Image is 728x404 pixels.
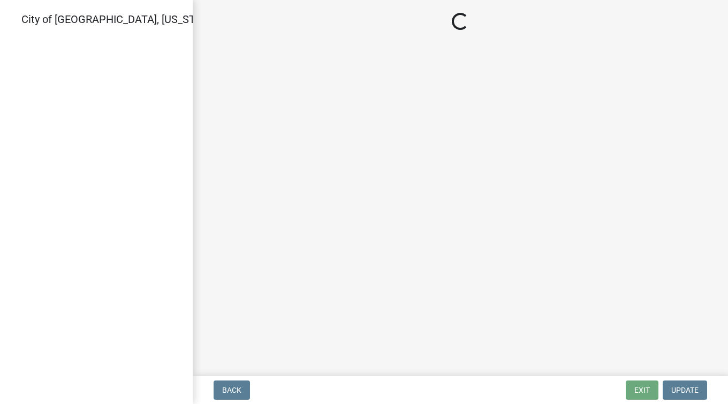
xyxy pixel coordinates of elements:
[214,380,250,400] button: Back
[671,386,699,394] span: Update
[222,386,241,394] span: Back
[626,380,658,400] button: Exit
[21,13,216,26] span: City of [GEOGRAPHIC_DATA], [US_STATE]
[663,380,707,400] button: Update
